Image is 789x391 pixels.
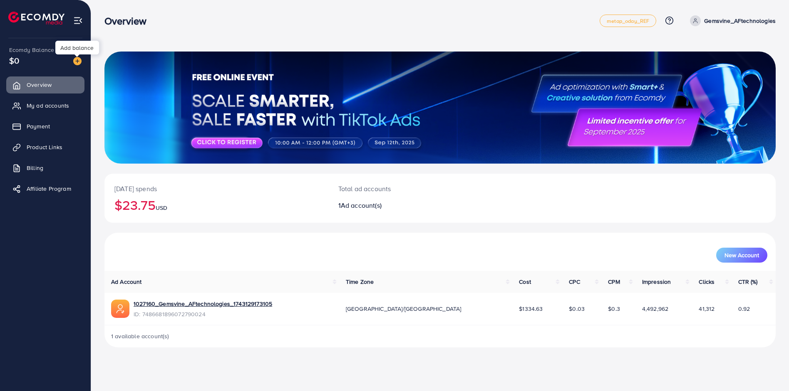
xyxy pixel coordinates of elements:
span: Affiliate Program [27,184,71,193]
span: 41,312 [699,305,715,313]
img: logo [8,12,65,25]
span: metap_oday_REF [607,18,649,24]
a: Affiliate Program [6,180,84,197]
img: image [73,57,82,65]
h2: $23.75 [114,197,318,213]
span: $1334.63 [519,305,543,313]
span: 4,492,962 [642,305,668,313]
a: Gemsvine_AFtechnologies [687,15,776,26]
a: metap_oday_REF [600,15,656,27]
span: Cost [519,278,531,286]
span: $0.03 [569,305,585,313]
span: Billing [27,164,43,172]
span: CTR (%) [738,278,758,286]
p: Total ad accounts [338,184,486,194]
span: 1 available account(s) [111,332,169,340]
span: Overview [27,81,52,89]
span: My ad accounts [27,101,69,110]
span: Impression [642,278,671,286]
span: New Account [724,252,759,258]
iframe: Chat [754,354,783,385]
span: $0 [9,54,19,66]
span: USD [156,204,167,212]
span: Product Links [27,143,62,151]
span: Clicks [699,278,715,286]
h3: Overview [104,15,153,27]
span: [GEOGRAPHIC_DATA]/[GEOGRAPHIC_DATA] [346,305,461,313]
span: 0.92 [738,305,750,313]
button: New Account [716,248,767,263]
a: Overview [6,76,84,93]
span: Payment [27,122,50,130]
span: Ad account(s) [341,201,382,210]
span: Time Zone [346,278,374,286]
p: [DATE] spends [114,184,318,194]
span: $0.3 [608,305,620,313]
span: CPM [608,278,620,286]
span: ID: 7486681896072790024 [134,310,272,318]
p: Gemsvine_AFtechnologies [704,16,776,26]
a: Product Links [6,139,84,155]
a: 1027160_Gemsvine_AFtechnologies_1743129173105 [134,300,272,308]
span: CPC [569,278,580,286]
span: Ecomdy Balance [9,46,54,54]
img: ic-ads-acc.e4c84228.svg [111,300,129,318]
div: Add balance [55,41,99,54]
span: Ad Account [111,278,142,286]
h2: 1 [338,202,486,209]
img: menu [73,16,83,25]
a: Payment [6,118,84,135]
a: Billing [6,160,84,176]
a: My ad accounts [6,97,84,114]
